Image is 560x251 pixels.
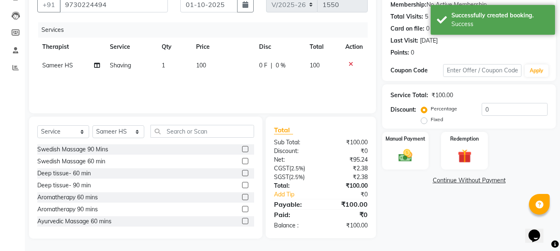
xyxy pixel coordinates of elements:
div: Paid: [268,210,321,220]
span: Shaving [110,62,131,69]
div: Net: [268,155,321,164]
div: Sub Total: [268,138,321,147]
th: Total [305,38,340,56]
span: 2.5% [291,174,303,180]
div: Total Visits: [390,12,423,21]
span: | [271,61,272,70]
div: Card on file: [390,24,424,33]
img: _cash.svg [394,148,417,163]
div: Points: [390,48,409,57]
input: Enter Offer / Coupon Code [443,64,521,77]
th: Disc [254,38,305,56]
div: No Active Membership [390,0,548,9]
th: Service [105,38,157,56]
div: Balance : [268,221,321,230]
div: Swedish Massage 60 min [37,157,105,166]
span: SGST [274,173,289,181]
label: Manual Payment [385,135,425,143]
div: Successfully created booking. [451,11,549,20]
div: 0 [426,24,429,33]
div: Aromatherapy 60 mins [37,193,98,202]
div: ( ) [268,173,321,182]
span: 2.5% [291,165,303,172]
div: Payable: [268,199,321,209]
img: _gift.svg [453,148,476,165]
span: 1 [162,62,165,69]
div: Deep tissue- 60 min [37,169,91,178]
div: ₹0 [321,147,374,155]
span: 0 % [276,61,286,70]
div: ₹100.00 [321,199,374,209]
input: Search or Scan [150,125,254,138]
div: Deep tissue- 90 min [37,181,91,190]
span: 100 [196,62,206,69]
div: ₹2.38 [321,164,374,173]
div: ₹100.00 [321,138,374,147]
div: 0 [411,48,414,57]
span: CGST [274,165,289,172]
label: Redemption [450,135,479,143]
a: Continue Without Payment [384,176,554,185]
span: 100 [310,62,320,69]
div: ₹2.38 [321,173,374,182]
div: Coupon Code [390,66,443,75]
label: Percentage [431,105,457,112]
th: Qty [157,38,191,56]
th: Action [340,38,368,56]
div: Last Visit: [390,36,418,45]
div: Aromatherapy 90 mins [37,205,98,214]
span: Sameer HS [42,62,73,69]
div: Ayurvedic Massage 60 mins [37,217,112,226]
div: ( ) [268,164,321,173]
div: [DATE] [420,36,438,45]
a: Add Tip [268,190,330,199]
div: Services [38,22,374,38]
div: ₹100.00 [321,182,374,190]
div: ₹100.00 [321,221,374,230]
div: Service Total: [390,91,428,100]
div: ₹0 [330,190,374,199]
div: Swedish Massage 90 Mins [37,145,108,154]
span: 0 F [259,61,267,70]
th: Price [191,38,255,56]
div: 5 [425,12,428,21]
div: ₹100.00 [432,91,453,100]
iframe: chat widget [525,218,552,243]
div: Discount: [390,105,416,114]
label: Fixed [431,116,443,123]
div: ₹95.24 [321,155,374,164]
div: Total: [268,182,321,190]
div: ₹0 [321,210,374,220]
th: Therapist [37,38,105,56]
div: Membership: [390,0,427,9]
div: Discount: [268,147,321,155]
button: Apply [525,65,548,77]
div: Success [451,20,549,29]
span: Total [274,126,293,134]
